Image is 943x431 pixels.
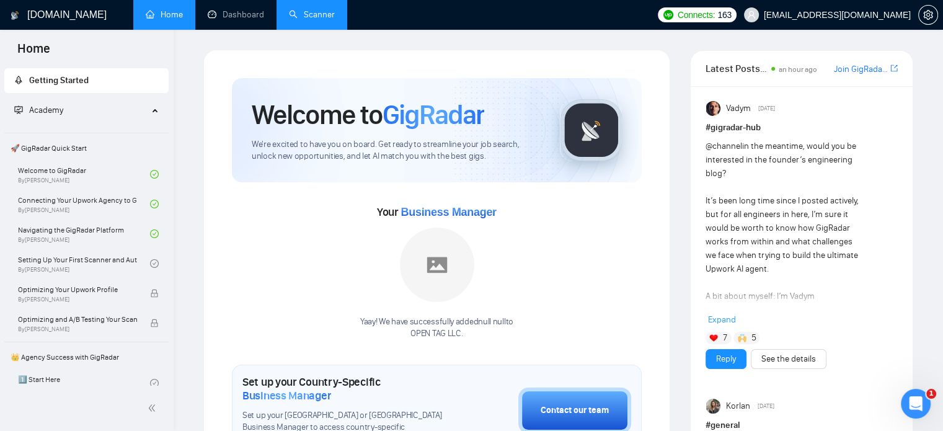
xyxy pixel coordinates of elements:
a: Setting Up Your First Scanner and Auto-BidderBy[PERSON_NAME] [18,250,150,277]
span: Vadym [725,102,750,115]
h1: # gigradar-hub [706,121,898,135]
span: By [PERSON_NAME] [18,326,137,333]
h1: Welcome to [252,98,484,131]
span: check-circle [150,259,159,268]
span: 7 [723,332,727,344]
span: Latest Posts from the GigRadar Community [706,61,768,76]
span: We're excited to have you on board. Get ready to streamline your job search, unlock new opportuni... [252,139,540,162]
span: Optimizing Your Upwork Profile [18,283,137,296]
span: an hour ago [779,65,817,74]
span: Optimizing and A/B Testing Your Scanner for Better Results [18,313,137,326]
span: check-circle [150,170,159,179]
span: 1 [926,389,936,399]
img: upwork-logo.png [663,10,673,20]
span: lock [150,319,159,327]
span: Getting Started [29,75,89,86]
a: searchScanner [289,9,335,20]
span: [DATE] [758,401,774,412]
div: Yaay! We have successfully added null null to [360,316,513,340]
span: double-left [148,402,160,414]
iframe: Intercom live chat [901,389,931,419]
span: 163 [717,8,731,22]
a: dashboardDashboard [208,9,264,20]
img: logo [11,6,19,25]
span: Your [377,205,497,219]
a: Welcome to GigRadarBy[PERSON_NAME] [18,161,150,188]
span: check-circle [150,200,159,208]
span: 👑 Agency Success with GigRadar [6,345,167,370]
img: 🙌 [738,334,746,342]
a: 1️⃣ Start Here [18,370,150,397]
button: See the details [751,349,826,369]
a: export [890,63,898,74]
span: rocket [14,76,23,84]
img: ❤️ [709,334,718,342]
span: fund-projection-screen [14,105,23,114]
span: 🚀 GigRadar Quick Start [6,136,167,161]
img: Korlan [706,399,721,414]
span: Academy [29,105,63,115]
span: Business Manager [401,206,496,218]
a: See the details [761,352,816,366]
img: Vadym [706,101,721,116]
span: Connects: [678,8,715,22]
span: GigRadar [383,98,484,131]
img: gigradar-logo.png [560,99,622,161]
h1: Set up your Country-Specific [242,375,456,402]
span: Expand [708,314,736,325]
a: Navigating the GigRadar PlatformBy[PERSON_NAME] [18,220,150,247]
span: export [890,63,898,73]
span: Academy [14,105,63,115]
button: Reply [706,349,746,369]
button: setting [918,5,938,25]
a: Join GigRadar Slack Community [834,63,888,76]
span: By [PERSON_NAME] [18,296,137,303]
span: check-circle [150,229,159,238]
div: Contact our team [541,404,609,417]
span: Korlan [725,399,750,413]
li: Getting Started [4,68,169,93]
span: lock [150,289,159,298]
span: Home [7,40,60,66]
p: OPEN TAG LLC . [360,328,513,340]
img: placeholder.png [400,228,474,302]
span: Business Manager [242,389,331,402]
span: check-circle [150,379,159,388]
span: @channel [706,141,742,151]
a: Connecting Your Upwork Agency to GigRadarBy[PERSON_NAME] [18,190,150,218]
a: setting [918,10,938,20]
span: [DATE] [758,103,775,114]
span: user [747,11,756,19]
span: 5 [751,332,756,344]
a: homeHome [146,9,183,20]
a: Reply [716,352,736,366]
